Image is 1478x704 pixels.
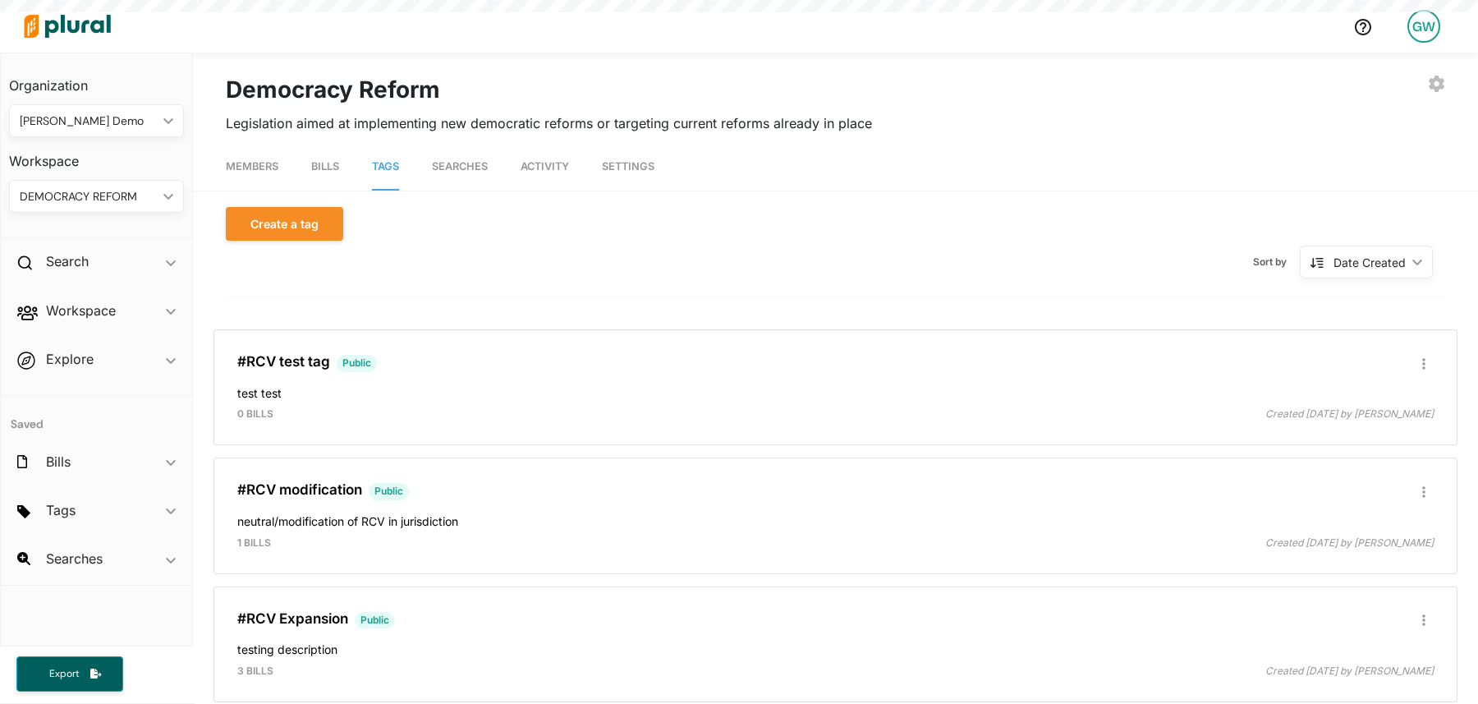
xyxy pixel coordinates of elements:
[16,656,123,692] button: Export
[1253,255,1300,269] span: Sort by
[46,350,94,368] h2: Explore
[1,396,192,436] h4: Saved
[369,483,409,499] span: Public
[9,137,184,173] h3: Workspace
[20,113,157,130] div: [PERSON_NAME] Demo
[46,501,76,519] h2: Tags
[836,664,1446,679] div: Created [DATE] by [PERSON_NAME]
[836,536,1446,550] div: Created [DATE] by [PERSON_NAME]
[1333,254,1406,271] div: Date Created
[372,144,399,191] a: Tags
[311,160,339,173] span: Bills
[225,664,835,679] div: 3 bills
[521,144,569,191] a: Activity
[237,635,1434,657] h4: testing description
[337,355,377,371] span: Public
[311,144,339,191] a: Bills
[372,160,399,173] span: Tags
[226,72,440,107] h1: Democracy Reform
[225,536,835,550] div: 1 bills
[46,453,71,471] h2: Bills
[432,144,488,191] a: Searches
[9,62,184,98] h3: Organization
[226,108,872,138] span: Legislation aimed at implementing new democratic reforms or targeting current reforms already in ...
[237,481,362,498] a: #RCV modification
[226,160,278,173] span: Members
[602,160,654,173] span: Settings
[226,144,278,191] a: Members
[836,407,1446,421] div: Created [DATE] by [PERSON_NAME]
[46,301,116,320] h2: Workspace
[355,612,395,628] span: Public
[38,667,90,681] span: Export
[46,550,103,568] h2: Searches
[237,353,330,370] a: #RCV test tag
[521,160,569,173] span: Activity
[432,160,488,173] span: Searches
[602,144,654,191] a: Settings
[237,379,1434,401] h4: test test
[237,507,1434,529] h4: neutral/modification of RCV in jurisdiction
[225,407,835,421] div: 0 bills
[1407,10,1440,43] div: GW
[1394,3,1453,49] a: GW
[20,188,157,205] div: DEMOCRACY REFORM
[46,252,89,270] h2: Search
[237,610,348,627] a: #RCV Expansion
[226,207,343,241] button: Create a tag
